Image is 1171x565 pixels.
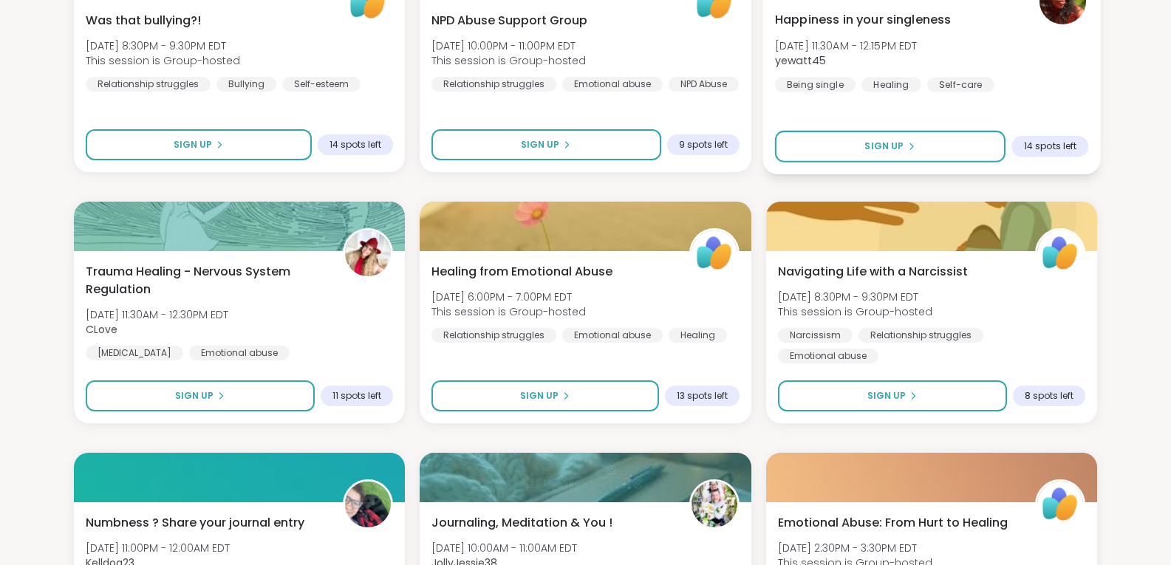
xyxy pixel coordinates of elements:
div: Self-care [927,77,994,92]
img: ShareWell [1037,482,1083,527]
span: Happiness in your singleness [774,11,951,29]
button: Sign Up [431,129,660,160]
span: Emotional Abuse: From Hurt to Healing [778,514,1008,532]
span: Was that bullying?! [86,12,201,30]
span: 11 spots left [332,390,381,402]
span: Sign Up [174,138,212,151]
img: ShareWell [692,230,737,276]
span: Sign Up [520,389,559,403]
div: NPD Abuse [669,77,739,92]
b: yewatt45 [774,53,825,68]
span: [DATE] 10:00PM - 11:00PM EDT [431,38,586,53]
div: Relationship struggles [86,77,211,92]
div: Emotional abuse [778,349,878,363]
div: Healing [861,77,921,92]
span: Sign Up [864,140,904,153]
span: [DATE] 11:30AM - 12:15PM EDT [774,38,917,52]
button: Sign Up [431,380,658,411]
div: Bullying [216,77,276,92]
div: Being single [774,77,855,92]
span: [DATE] 2:30PM - 3:30PM EDT [778,541,932,555]
span: [DATE] 10:00AM - 11:00AM EDT [431,541,577,555]
span: This session is Group-hosted [431,53,586,68]
img: JollyJessie38 [692,482,737,527]
span: Sign Up [175,389,214,403]
div: Emotional abuse [562,77,663,92]
span: This session is Group-hosted [431,304,586,319]
div: Relationship struggles [431,77,556,92]
span: 9 spots left [679,139,728,151]
img: ShareWell [1037,230,1083,276]
div: Relationship struggles [431,328,556,343]
span: [DATE] 6:00PM - 7:00PM EDT [431,290,586,304]
b: CLove [86,322,117,337]
span: 8 spots left [1025,390,1073,402]
div: Emotional abuse [562,328,663,343]
span: [DATE] 8:30PM - 9:30PM EDT [778,290,932,304]
span: Sign Up [521,138,559,151]
span: This session is Group-hosted [778,304,932,319]
div: Narcissism [778,328,853,343]
span: Numbness ? Share your journal entry [86,514,304,532]
div: Emotional abuse [189,346,290,360]
img: Kelldog23 [345,482,391,527]
div: Healing [669,328,727,343]
button: Sign Up [774,131,1005,162]
span: Navigating Life with a Narcissist [778,263,968,281]
button: Sign Up [86,380,315,411]
span: 14 spots left [330,139,381,151]
span: Journaling, Meditation & You ! [431,514,612,532]
span: 13 spots left [677,390,728,402]
img: CLove [345,230,391,276]
span: 14 spots left [1023,140,1076,152]
div: Self-esteem [282,77,361,92]
button: Sign Up [778,380,1007,411]
div: Relationship struggles [858,328,983,343]
div: [MEDICAL_DATA] [86,346,183,360]
span: [DATE] 11:00PM - 12:00AM EDT [86,541,230,555]
button: Sign Up [86,129,312,160]
span: Healing from Emotional Abuse [431,263,612,281]
span: This session is Group-hosted [86,53,240,68]
span: Trauma Healing - Nervous System Regulation [86,263,327,298]
span: NPD Abuse Support Group [431,12,587,30]
span: [DATE] 8:30PM - 9:30PM EDT [86,38,240,53]
span: [DATE] 11:30AM - 12:30PM EDT [86,307,228,322]
span: Sign Up [867,389,906,403]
